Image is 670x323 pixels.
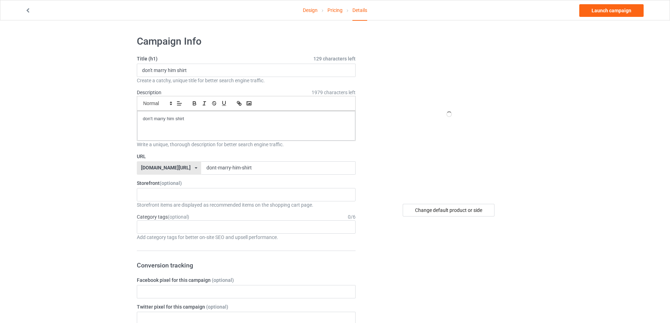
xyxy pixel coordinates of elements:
p: don't marry him shirt [143,116,350,122]
label: Title (h1) [137,55,356,62]
label: Description [137,90,161,95]
a: Launch campaign [579,4,644,17]
h1: Campaign Info [137,35,356,48]
div: Create a catchy, unique title for better search engine traffic. [137,77,356,84]
div: [DOMAIN_NAME][URL] [141,165,191,170]
label: Category tags [137,213,189,220]
div: Storefront items are displayed as recommended items on the shopping cart page. [137,201,356,208]
div: 0 / 6 [348,213,356,220]
label: Facebook pixel for this campaign [137,277,356,284]
div: Write a unique, thorough description for better search engine traffic. [137,141,356,148]
span: 129 characters left [313,55,356,62]
label: Storefront [137,180,356,187]
a: Design [303,0,318,20]
span: 1979 characters left [312,89,356,96]
div: Details [352,0,367,21]
div: Add category tags for better on-site SEO and upsell performance. [137,234,356,241]
a: Pricing [327,0,343,20]
span: (optional) [206,304,228,310]
label: URL [137,153,356,160]
span: (optional) [160,180,182,186]
div: Change default product or side [403,204,494,217]
span: (optional) [212,277,234,283]
h3: Conversion tracking [137,261,356,269]
label: Twitter pixel for this campaign [137,303,356,310]
span: (optional) [168,214,189,220]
